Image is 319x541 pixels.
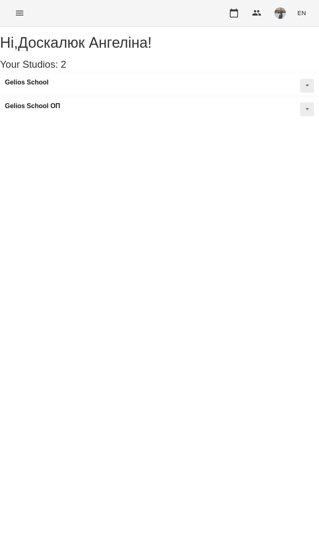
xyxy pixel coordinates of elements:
[5,102,60,110] a: Gelios School ОП
[297,9,306,17] span: EN
[294,5,309,20] button: EN
[10,3,29,23] button: Menu
[5,79,49,86] a: Gelios School
[274,7,286,19] img: 1de154b3173ed78b8959c7a2fc753f2d.jpeg
[61,59,66,70] span: 2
